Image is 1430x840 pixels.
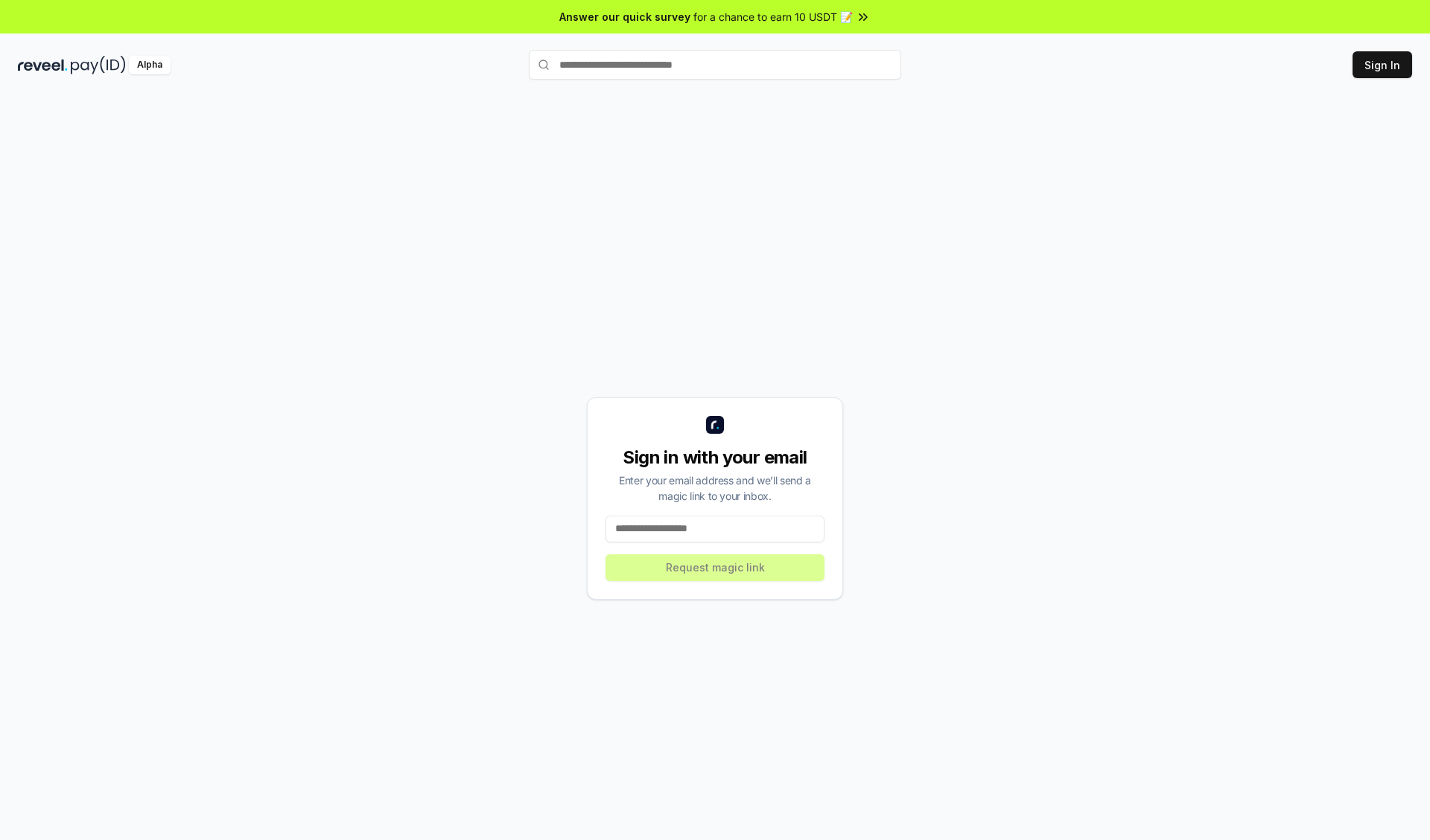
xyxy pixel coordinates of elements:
span: for a chance to earn 10 USDT 📝 [693,9,853,25]
img: reveel_dark [18,56,68,74]
img: logo_small [706,416,724,434]
img: pay_id [71,56,126,74]
div: Sign in with your email [606,446,824,469]
div: Enter your email address and we’ll send a magic link to your inbox. [606,472,824,504]
button: Sign In [1353,51,1412,78]
span: Answer our quick survey [559,9,690,25]
div: Alpha [129,56,171,74]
